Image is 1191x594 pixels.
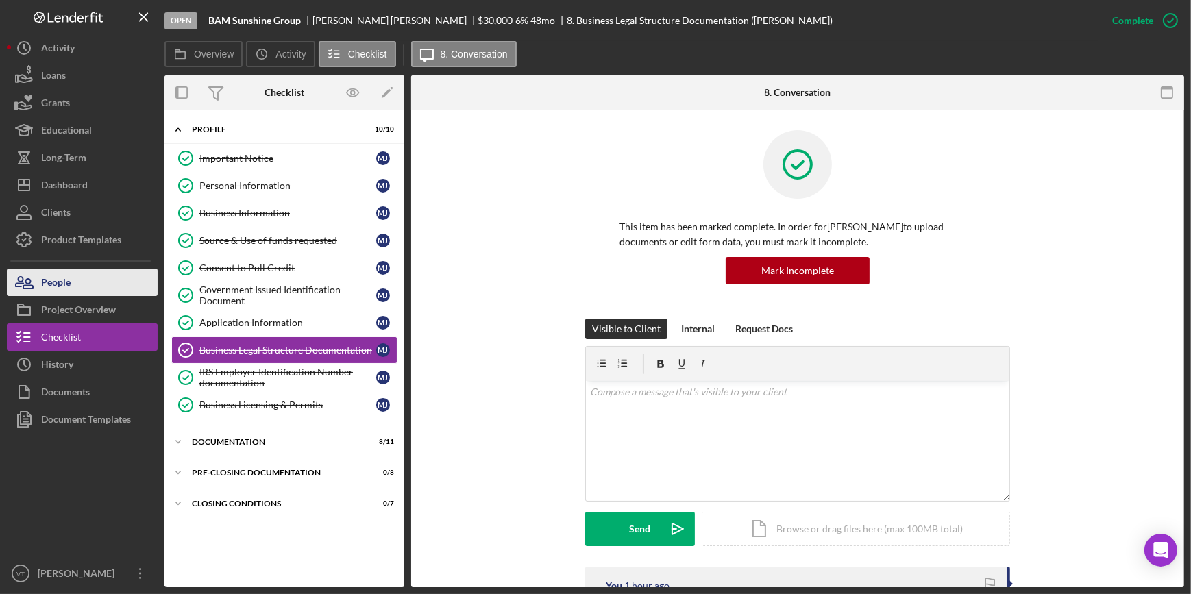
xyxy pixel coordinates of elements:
div: Closing Conditions [192,499,360,508]
div: 0 / 8 [369,469,394,477]
label: 8. Conversation [441,49,508,60]
div: [PERSON_NAME] [PERSON_NAME] [312,15,478,26]
div: Mark Incomplete [761,257,834,284]
button: Documents [7,378,158,406]
text: VT [16,570,25,578]
div: 8. Conversation [765,87,831,98]
div: 10 / 10 [369,125,394,134]
span: $30,000 [478,14,513,26]
div: Pre-Closing Documentation [192,469,360,477]
div: Profile [192,125,360,134]
div: [PERSON_NAME] [34,560,123,591]
time: 2025-09-30 11:49 [624,580,670,591]
button: Send [585,512,695,546]
a: Government Issued Identification DocumentMJ [171,282,397,309]
button: Educational [7,116,158,144]
div: Business Licensing & Permits [199,399,376,410]
div: Document Templates [41,406,131,436]
div: Clients [41,199,71,230]
button: Project Overview [7,296,158,323]
a: Application InformationMJ [171,309,397,336]
div: 48 mo [530,15,555,26]
button: Long-Term [7,144,158,171]
div: M J [376,261,390,275]
div: 8. Business Legal Structure Documentation ([PERSON_NAME]) [567,15,833,26]
div: Project Overview [41,296,116,327]
label: Activity [275,49,306,60]
div: Loans [41,62,66,92]
div: Documents [41,378,90,409]
a: IRS Employer Identification Number documentationMJ [171,364,397,391]
div: M J [376,371,390,384]
div: Government Issued Identification Document [199,284,376,306]
div: Personal Information [199,180,376,191]
button: Checklist [7,323,158,351]
a: Personal InformationMJ [171,172,397,199]
div: Complete [1112,7,1153,34]
button: Product Templates [7,226,158,253]
button: Request Docs [728,319,800,339]
button: Visible to Client [585,319,667,339]
a: Important NoticeMJ [171,145,397,172]
div: Long-Term [41,144,86,175]
button: Loans [7,62,158,89]
p: This item has been marked complete. In order for [PERSON_NAME] to upload documents or edit form d... [619,219,976,250]
a: Activity [7,34,158,62]
div: M J [376,288,390,302]
div: Send [630,512,651,546]
button: VT[PERSON_NAME] [7,560,158,587]
button: History [7,351,158,378]
div: Open Intercom Messenger [1144,534,1177,567]
div: History [41,351,73,382]
div: Consent to Pull Credit [199,262,376,273]
a: Business Licensing & PermitsMJ [171,391,397,419]
div: M J [376,316,390,330]
div: Open [164,12,197,29]
b: BAM Sunshine Group [208,15,301,26]
div: Activity [41,34,75,65]
button: Overview [164,41,243,67]
button: Mark Incomplete [726,257,870,284]
div: 6 % [515,15,528,26]
div: 8 / 11 [369,438,394,446]
div: 0 / 7 [369,499,394,508]
a: Business Legal Structure DocumentationMJ [171,336,397,364]
div: Grants [41,89,70,120]
button: Activity [246,41,315,67]
div: Visible to Client [592,319,661,339]
a: Consent to Pull CreditMJ [171,254,397,282]
div: Important Notice [199,153,376,164]
div: M J [376,398,390,412]
div: Educational [41,116,92,147]
button: 8. Conversation [411,41,517,67]
div: People [41,269,71,299]
button: Complete [1098,7,1184,34]
button: Checklist [319,41,396,67]
div: M J [376,179,390,193]
button: Clients [7,199,158,226]
div: Product Templates [41,226,121,257]
div: M J [376,234,390,247]
button: People [7,269,158,296]
div: M J [376,343,390,357]
button: Document Templates [7,406,158,433]
div: Checklist [265,87,304,98]
div: Business Information [199,208,376,219]
div: M J [376,151,390,165]
button: Grants [7,89,158,116]
button: Internal [674,319,722,339]
div: Source & Use of funds requested [199,235,376,246]
div: Internal [681,319,715,339]
label: Checklist [348,49,387,60]
div: You [606,580,622,591]
div: Checklist [41,323,81,354]
div: IRS Employer Identification Number documentation [199,367,376,388]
